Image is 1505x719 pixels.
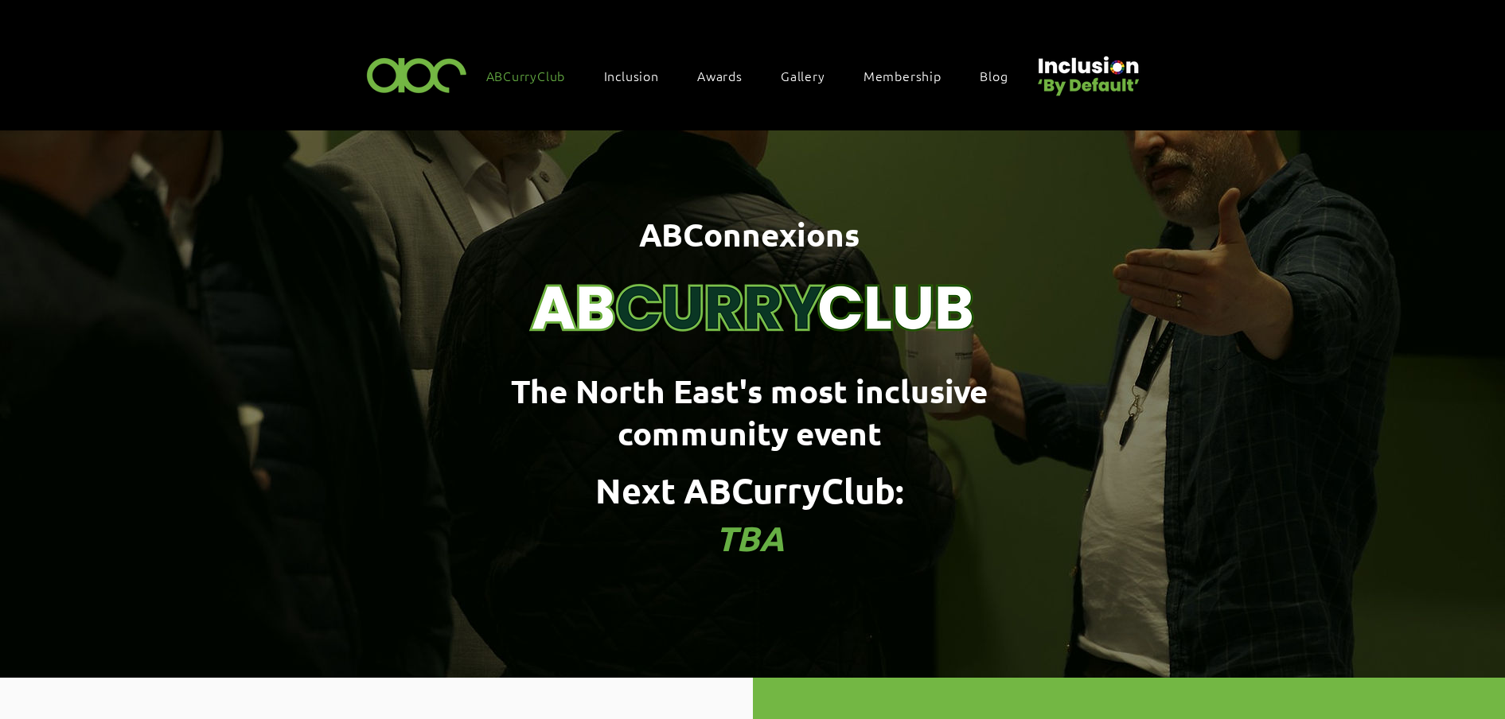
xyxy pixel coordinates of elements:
div: Awards [689,59,766,92]
img: Untitled design (22).png [1032,43,1142,98]
span: Membership [864,67,942,84]
img: ABC-Logo-Blank-Background-01-01-2.png [362,51,472,98]
a: ABCurryClub [478,59,590,92]
span: Blog [980,67,1008,84]
img: Curry Club Brand (4).png [514,173,992,352]
nav: Site [478,59,1032,92]
a: Membership [856,59,965,92]
span: Gallery [781,67,825,84]
span: Awards [697,67,743,84]
span: ABCurryClub [486,67,566,84]
a: Blog [972,59,1031,92]
div: Inclusion [596,59,683,92]
a: Gallery [773,59,849,92]
span: Next ABCurryClub: [595,468,904,512]
span: Inclusion [604,67,659,84]
span: The North East's most inclusive community event [511,370,988,453]
span: TBA [715,516,784,560]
